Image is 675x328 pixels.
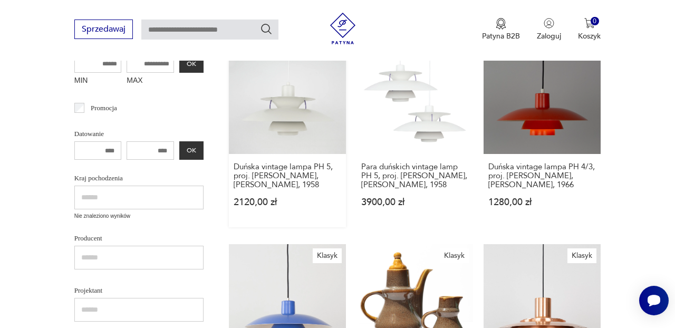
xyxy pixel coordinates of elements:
[482,31,520,41] p: Patyna B2B
[74,73,122,90] label: MIN
[537,31,561,41] p: Zaloguj
[584,18,595,28] img: Ikona koszyka
[327,13,359,44] img: Patyna - sklep z meblami i dekoracjami vintage
[639,286,669,315] iframe: Smartsupp widget button
[234,162,341,189] h3: Duńska vintage lampa PH 5, proj. [PERSON_NAME], [PERSON_NAME], 1958
[488,162,596,189] h3: Duńska vintage lampa PH 4/3, proj. [PERSON_NAME], [PERSON_NAME], 1966
[488,198,596,207] p: 1280,00 zł
[179,141,204,160] button: OK
[74,285,204,296] p: Projektant
[578,31,601,41] p: Koszyk
[544,18,554,28] img: Ikonka użytkownika
[234,198,341,207] p: 2120,00 zł
[127,73,174,90] label: MAX
[74,172,204,184] p: Kraj pochodzenia
[91,102,117,114] p: Promocja
[578,18,601,41] button: 0Koszyk
[74,128,204,140] p: Datowanie
[361,162,469,189] h3: Para duńskich vintage lamp PH 5, proj. [PERSON_NAME], [PERSON_NAME], 1958
[74,212,204,220] p: Nie znaleziono wyników
[260,23,273,35] button: Szukaj
[537,18,561,41] button: Zaloguj
[74,233,204,244] p: Producent
[179,54,204,73] button: OK
[482,18,520,41] button: Patyna B2B
[496,18,506,30] img: Ikona medalu
[484,37,601,227] a: KlasykDuńska vintage lampa PH 4/3, proj. Poul Henningsen, Louis Poulsen, 1966Duńska vintage lampa...
[591,17,600,26] div: 0
[229,37,346,227] a: KlasykDuńska vintage lampa PH 5, proj. Poul Henningsen, Louis Poulsen, 1958Duńska vintage lampa P...
[482,18,520,41] a: Ikona medaluPatyna B2B
[361,198,469,207] p: 3900,00 zł
[74,26,133,34] a: Sprzedawaj
[356,37,474,227] a: KlasykPara duńskich vintage lamp PH 5, proj. Poul Henningsen, Louis Poulsen, 1958Para duńskich vi...
[74,20,133,39] button: Sprzedawaj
